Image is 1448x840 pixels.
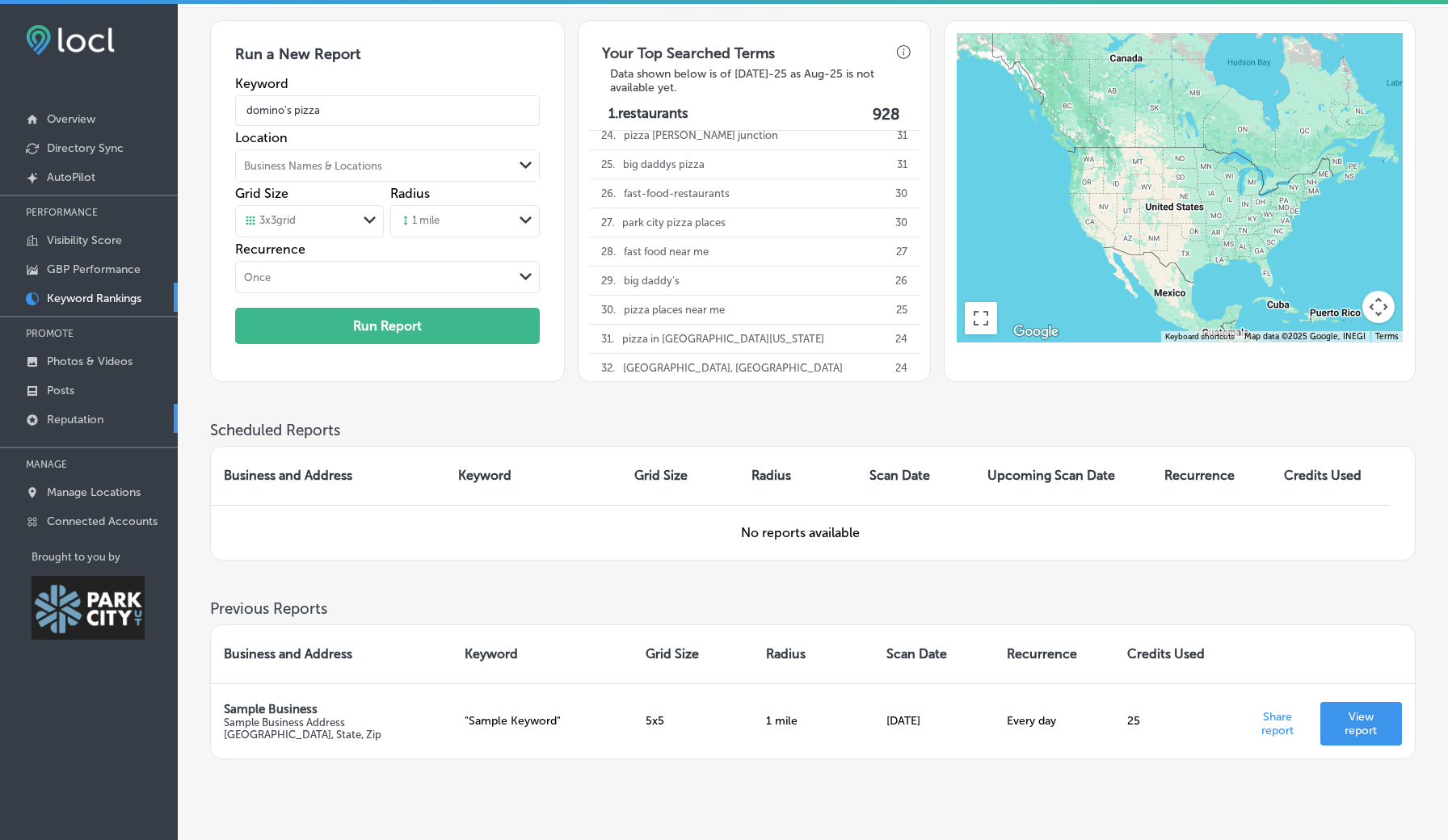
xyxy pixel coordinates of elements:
button: Run Report [235,308,540,344]
p: Photos & Videos [47,355,133,368]
p: 30 [895,208,907,237]
p: 1. restaurants [608,105,688,124]
p: 25 [896,296,907,324]
p: Connected Accounts [47,514,158,528]
p: Sample Business Address [GEOGRAPHIC_DATA], State, Zip [224,716,439,741]
p: 24 [895,354,907,382]
div: 1 mile [399,214,440,229]
p: 27 [896,237,907,266]
p: View report [1333,710,1389,737]
th: Scan Date [873,625,994,683]
td: 25 [1114,683,1235,758]
span: Map data ©2025 Google, INEGI [1244,332,1366,342]
p: Posts [47,384,74,397]
p: 24 . [601,121,616,149]
label: Radius [390,186,430,201]
td: [DATE] [873,683,994,758]
p: 31 . [601,325,614,353]
label: Keyword [235,76,540,91]
p: Keyword Rankings [47,292,141,305]
p: Manage Locations [47,485,141,499]
p: fast-food-restaurants [624,179,730,208]
h3: Run a New Report [235,45,540,76]
p: AutoPilot [47,170,95,184]
th: Recurrence [994,625,1114,683]
p: 30 . [601,296,616,324]
p: 31 [897,150,907,178]
th: Credits Used [1271,447,1389,505]
td: "Sample Keyword" [452,683,633,758]
p: Brought to you by [32,551,178,563]
p: 25 . [601,150,615,178]
div: Once [244,271,271,283]
p: 24 [895,325,907,353]
p: Overview [47,112,95,126]
th: Radius [753,625,873,683]
img: Google [1009,321,1063,342]
p: 29 . [601,267,616,295]
p: pizza in [GEOGRAPHIC_DATA][US_STATE] [622,325,824,353]
p: 26 . [601,179,616,208]
p: Directory Sync [47,141,124,155]
label: Location [235,130,540,145]
p: Visibility Score [47,233,122,247]
p: pizza places near me [624,296,725,324]
label: Recurrence [235,241,540,257]
div: Business Names & Locations [244,159,382,171]
input: Search Keyword [235,88,540,133]
img: Park City [32,576,145,640]
p: fast food near me [624,237,709,266]
td: Every day [994,683,1114,758]
p: Share report [1248,705,1307,737]
p: 30 [895,179,907,208]
th: Business and Address [211,447,445,505]
p: 26 [895,267,907,295]
th: Grid Size [633,625,753,683]
td: No reports available [211,505,1389,560]
h3: Data shown below is of [DATE]-25 as Aug-25 is not available yet. [597,67,911,94]
h3: Your Top Searched Terms [589,31,788,67]
h3: Scheduled Reports [210,421,1416,439]
th: Keyword [445,447,621,505]
p: Reputation [47,413,103,426]
p: [GEOGRAPHIC_DATA], [GEOGRAPHIC_DATA] [623,354,843,382]
label: 928 [873,105,900,124]
td: 1 mile [753,683,873,758]
p: 32 . [601,354,615,382]
div: 3 x 3 grid [244,214,296,229]
h3: Previous Reports [210,599,1416,618]
label: Grid Size [235,186,288,201]
p: Sample Business [224,702,439,716]
th: Upcoming Scan Date [974,447,1151,505]
a: Open this area in Google Maps (opens a new window) [1009,321,1063,342]
p: 27 . [601,208,614,237]
img: fda3e92497d09a02dc62c9cd864e3231.png [26,25,115,55]
button: Map camera controls [1362,291,1395,323]
td: 5x5 [633,683,753,758]
th: Business and Address [211,625,452,683]
a: View report [1320,702,1402,745]
p: big daddys pizza [623,150,705,178]
p: park city pizza places [622,208,726,237]
p: pizza [PERSON_NAME] junction [624,121,778,149]
th: Scan Date [857,447,974,505]
button: Keyboard shortcuts [1165,331,1235,342]
button: Toggle fullscreen view [965,302,997,334]
p: 28 . [601,237,616,266]
th: Recurrence [1151,447,1271,505]
th: Credits Used [1114,625,1235,683]
p: 31 [897,121,907,149]
th: Radius [739,447,857,505]
p: big daddy's [624,267,680,295]
th: Grid Size [621,447,739,505]
a: Terms (opens in new tab) [1375,332,1398,342]
th: Keyword [452,625,633,683]
p: GBP Performance [47,262,141,276]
